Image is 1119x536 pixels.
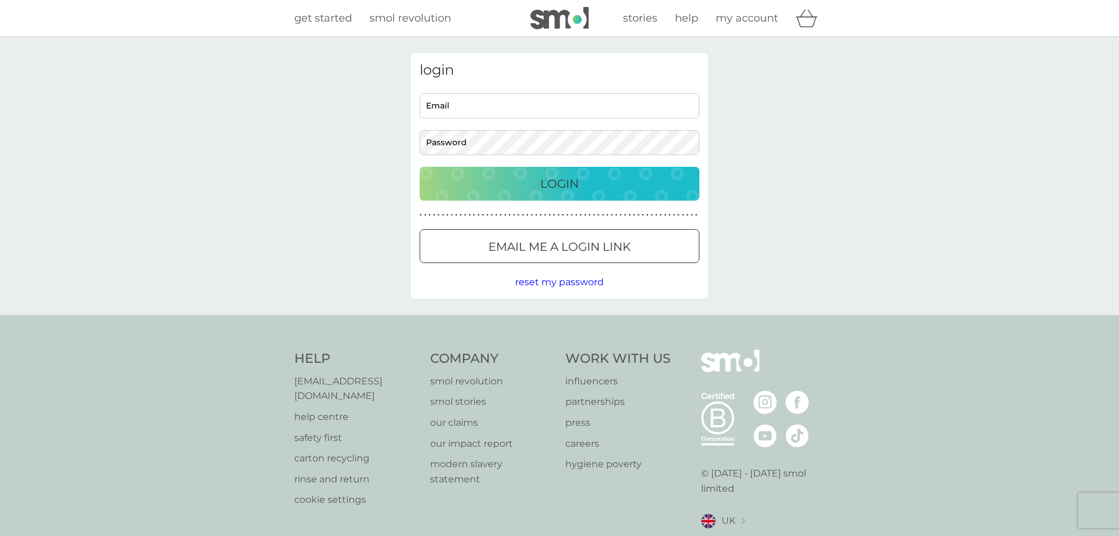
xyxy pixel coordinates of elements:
[668,212,671,218] p: ●
[473,212,476,218] p: ●
[464,212,466,218] p: ●
[566,212,569,218] p: ●
[571,212,573,218] p: ●
[642,212,644,218] p: ●
[540,212,542,218] p: ●
[294,430,418,446] a: safety first
[786,391,809,414] img: visit the smol Facebook page
[673,212,675,218] p: ●
[682,212,684,218] p: ●
[655,212,657,218] p: ●
[677,212,680,218] p: ●
[606,212,608,218] p: ●
[430,415,554,430] a: our claims
[553,212,555,218] p: ●
[597,212,600,218] p: ●
[522,212,524,218] p: ●
[460,212,462,218] p: ●
[716,10,778,27] a: my account
[754,424,777,447] img: visit the smol Youtube page
[540,174,579,193] p: Login
[589,212,591,218] p: ●
[664,212,666,218] p: ●
[741,518,745,524] img: select a new location
[294,10,352,27] a: get started
[565,374,671,389] a: influencers
[430,394,554,409] a: smol stories
[754,391,777,414] img: visit the smol Instagram page
[584,212,586,218] p: ●
[509,212,511,218] p: ●
[430,374,554,389] a: smol revolution
[495,212,498,218] p: ●
[499,212,502,218] p: ●
[294,374,418,404] a: [EMAIL_ADDRESS][DOMAIN_NAME]
[593,212,595,218] p: ●
[428,212,431,218] p: ●
[451,212,453,218] p: ●
[611,212,613,218] p: ●
[786,424,809,447] img: visit the smol Tiktok page
[646,212,649,218] p: ●
[515,275,604,290] button: reset my password
[294,472,418,487] a: rinse and return
[531,212,533,218] p: ●
[701,466,825,496] p: © [DATE] - [DATE] smol limited
[513,212,515,218] p: ●
[430,350,554,368] h4: Company
[294,409,418,425] a: help centre
[701,514,716,528] img: UK flag
[633,212,635,218] p: ●
[430,457,554,486] a: modern slavery statement
[544,212,547,218] p: ●
[675,12,698,24] span: help
[504,212,506,218] p: ●
[438,212,440,218] p: ●
[575,212,578,218] p: ●
[565,350,671,368] h4: Work With Us
[716,12,778,24] span: my account
[565,436,671,451] p: careers
[420,167,699,201] button: Login
[548,212,551,218] p: ●
[370,12,451,24] span: smol revolution
[580,212,582,218] p: ●
[491,212,493,218] p: ●
[433,212,435,218] p: ●
[482,212,484,218] p: ●
[370,10,451,27] a: smol revolution
[526,212,529,218] p: ●
[469,212,471,218] p: ●
[687,212,689,218] p: ●
[565,457,671,472] p: hygiene poverty
[294,451,418,466] p: carton recycling
[722,513,736,528] span: UK
[442,212,444,218] p: ●
[294,492,418,507] a: cookie settings
[486,212,488,218] p: ●
[557,212,559,218] p: ●
[565,394,671,409] a: partnerships
[488,237,631,256] p: Email me a login link
[615,212,618,218] p: ●
[430,436,554,451] a: our impact report
[701,350,759,390] img: smol
[420,212,422,218] p: ●
[638,212,640,218] p: ●
[628,212,631,218] p: ●
[660,212,662,218] p: ●
[675,10,698,27] a: help
[455,212,458,218] p: ●
[602,212,604,218] p: ●
[691,212,693,218] p: ●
